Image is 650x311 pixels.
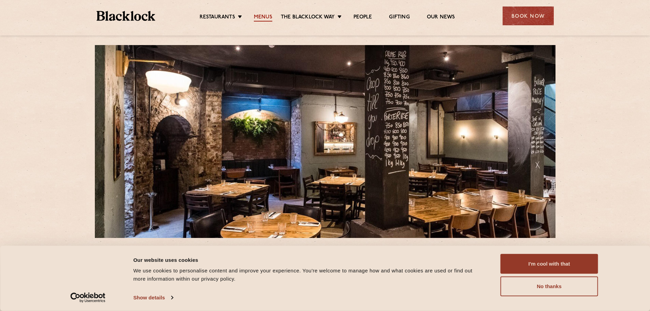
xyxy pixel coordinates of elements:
button: No thanks [501,277,598,296]
a: Gifting [389,14,409,22]
a: Show details [133,293,173,303]
a: Menus [254,14,272,22]
a: People [353,14,372,22]
div: Book Now [503,6,554,25]
div: Our website uses cookies [133,256,485,264]
div: We use cookies to personalise content and improve your experience. You're welcome to manage how a... [133,267,485,283]
a: Usercentrics Cookiebot - opens in a new window [58,293,118,303]
img: BL_Textured_Logo-footer-cropped.svg [97,11,156,21]
a: Restaurants [200,14,235,22]
button: I'm cool with that [501,254,598,274]
a: Our News [427,14,455,22]
a: The Blacklock Way [281,14,335,22]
